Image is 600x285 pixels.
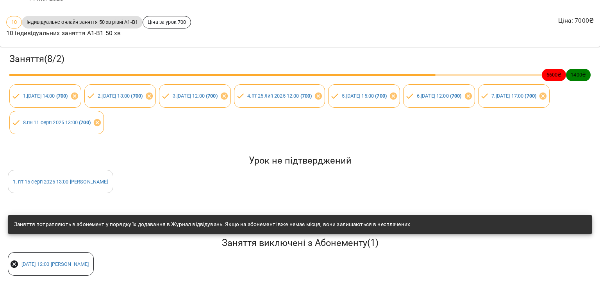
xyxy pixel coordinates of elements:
span: 1400 ₴ [566,71,591,78]
b: ( 700 ) [450,93,462,99]
b: ( 700 ) [375,93,387,99]
a: [DATE] 12:00 [PERSON_NAME] [21,261,89,267]
div: 7.[DATE] 17:00 (700) [478,84,550,108]
a: 1. пт 15 серп 2025 13:00 [PERSON_NAME] [13,179,108,185]
a: 6.[DATE] 12:00 (700) [417,93,462,99]
b: ( 700 ) [300,93,312,99]
span: 5600 ₴ [542,71,566,78]
b: ( 700 ) [525,93,536,99]
div: 3.[DATE] 12:00 (700) [159,84,231,108]
h3: Заняття ( 8 / 2 ) [9,53,591,65]
h5: Заняття виключені з Абонементу ( 1 ) [8,237,592,249]
h5: Урок не підтверджений [8,155,592,167]
a: 8.пн 11 серп 2025 13:00 (700) [23,119,91,125]
a: 5.[DATE] 15:00 (700) [342,93,387,99]
span: Індивідуальне онлайн заняття 50 хв рівні А1-В1 [22,18,143,26]
p: 10 індивідуальних заняття А1-В1 50 хв [6,28,191,38]
span: Ціна за урок 700 [143,18,191,26]
div: 5.[DATE] 15:00 (700) [328,84,400,108]
div: 8.пн 11 серп 2025 13:00 (700) [9,111,104,134]
div: 4.пт 25 лип 2025 12:00 (700) [234,84,325,108]
div: 1.[DATE] 14:00 (700) [9,84,81,108]
a: 7.[DATE] 17:00 (700) [491,93,536,99]
b: ( 700 ) [206,93,218,99]
span: 10 [7,18,21,26]
div: 2.[DATE] 13:00 (700) [84,84,156,108]
a: 1.[DATE] 14:00 (700) [23,93,68,99]
b: ( 700 ) [79,119,91,125]
p: Ціна : 7000 ₴ [558,16,594,25]
div: Заняття потрапляють в абонемент у порядку їх додавання в Журнал відвідувань. Якщо на абонементі в... [14,217,410,232]
div: 6.[DATE] 12:00 (700) [403,84,475,108]
a: 3.[DATE] 12:00 (700) [173,93,218,99]
b: ( 700 ) [56,93,68,99]
b: ( 700 ) [131,93,143,99]
a: 4.пт 25 лип 2025 12:00 (700) [247,93,312,99]
a: 2.[DATE] 13:00 (700) [98,93,143,99]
